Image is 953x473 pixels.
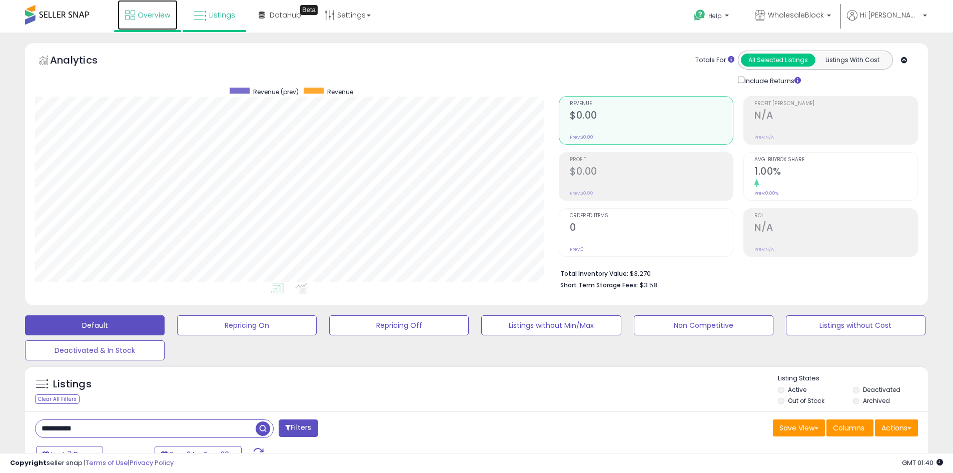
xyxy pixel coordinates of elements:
span: ROI [754,213,917,219]
h5: Analytics [50,53,117,70]
button: Non Competitive [634,315,773,335]
span: Compared to: [105,450,151,460]
button: Deactivated & In Stock [25,340,165,360]
button: Columns [826,419,873,436]
span: Ordered Items [570,213,733,219]
button: Actions [875,419,918,436]
div: Clear All Filters [35,394,80,404]
small: Prev: 0 [570,246,584,252]
span: Revenue (prev) [253,88,299,96]
label: Active [788,385,806,394]
button: Save View [773,419,825,436]
label: Out of Stock [788,396,824,405]
button: Repricing On [177,315,317,335]
span: WholesaleBlock [768,10,824,20]
small: Prev: $0.00 [570,190,593,196]
p: Listing States: [778,374,928,383]
label: Deactivated [863,385,900,394]
span: Listings [209,10,235,20]
h2: N/A [754,222,917,235]
button: Listings without Min/Max [481,315,621,335]
span: Revenue [570,101,733,107]
small: Prev: $0.00 [570,134,593,140]
span: Revenue [327,88,353,96]
button: Listings With Cost [815,54,889,67]
button: Last 7 Days [36,446,103,463]
a: Privacy Policy [130,458,174,467]
strong: Copyright [10,458,47,467]
h2: $0.00 [570,110,733,123]
span: Sep-24 - Sep-30 [170,449,229,459]
small: Prev: N/A [754,134,774,140]
button: Repricing Off [329,315,469,335]
h2: $0.00 [570,166,733,179]
b: Total Inventory Value: [560,269,628,278]
span: Profit [PERSON_NAME] [754,101,917,107]
button: Default [25,315,165,335]
i: Get Help [693,9,706,22]
h2: N/A [754,110,917,123]
li: $3,270 [560,267,910,279]
span: Hi [PERSON_NAME] [860,10,920,20]
span: Columns [833,423,864,433]
button: Filters [279,419,318,437]
span: $3.58 [640,280,657,290]
h2: 0 [570,222,733,235]
span: DataHub [270,10,301,20]
div: Totals For [695,56,734,65]
span: Profit [570,157,733,163]
small: Prev: N/A [754,246,774,252]
span: Last 7 Days [51,449,91,459]
a: Terms of Use [86,458,128,467]
h2: 1.00% [754,166,917,179]
div: seller snap | | [10,458,174,468]
button: Sep-24 - Sep-30 [155,446,242,463]
span: Help [708,12,722,20]
h5: Listings [53,377,92,391]
div: Tooltip anchor [300,5,318,15]
button: All Selected Listings [741,54,815,67]
span: Overview [138,10,170,20]
label: Archived [863,396,890,405]
a: Help [686,2,739,33]
a: Hi [PERSON_NAME] [847,10,927,33]
b: Short Term Storage Fees: [560,281,638,289]
span: 2025-10-8 01:40 GMT [902,458,943,467]
small: Prev: 0.00% [754,190,778,196]
div: Include Returns [730,75,813,86]
span: Avg. Buybox Share [754,157,917,163]
button: Listings without Cost [786,315,925,335]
